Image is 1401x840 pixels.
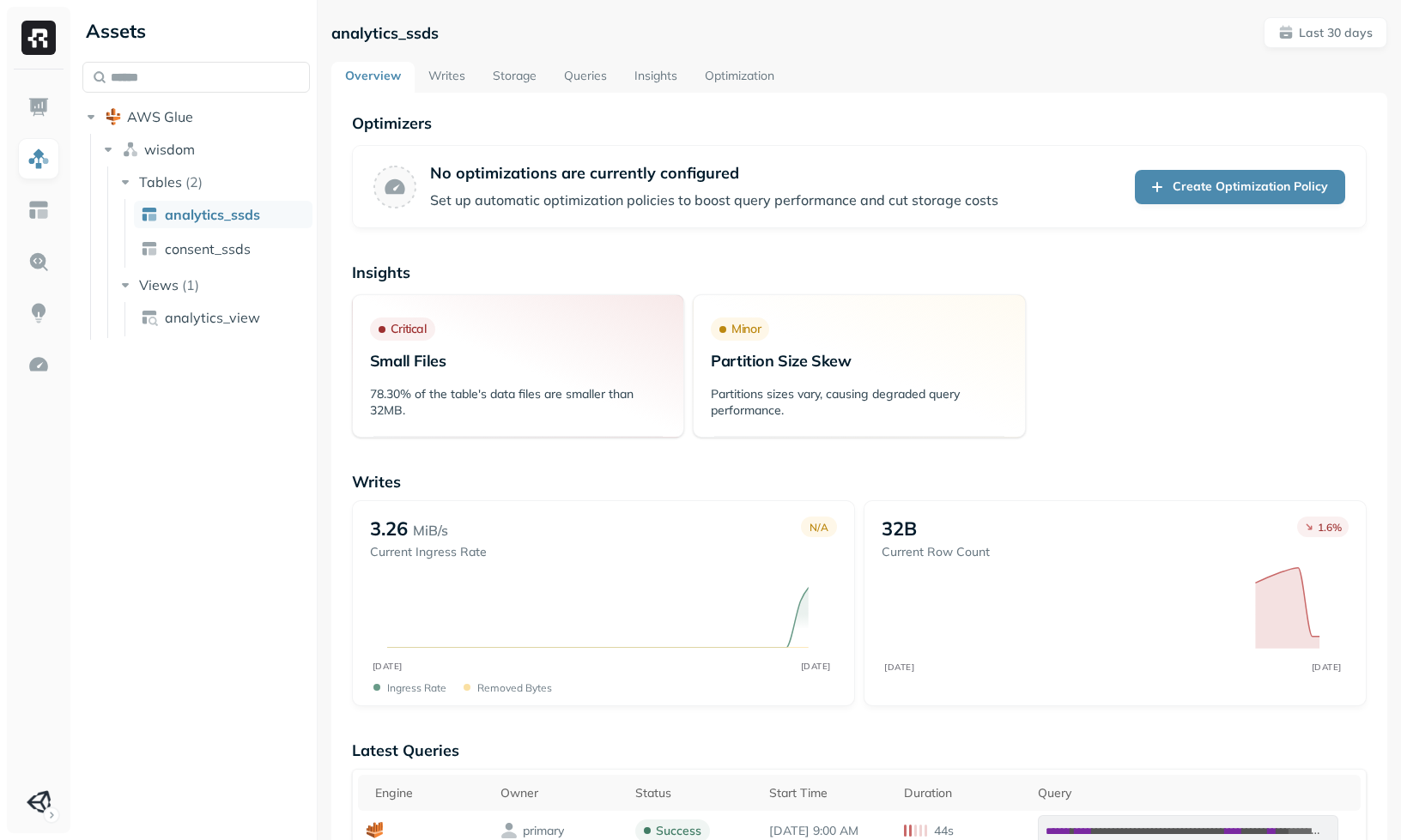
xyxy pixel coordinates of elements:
[656,823,701,839] p: success
[430,190,998,210] p: Set up automatic optimization policies to boost query performance and cut storage costs
[27,302,50,324] img: Insights
[500,822,518,839] img: owner
[185,173,203,190] p: ( 2 )
[882,544,990,560] p: Current Row Count
[375,785,483,801] div: Engine
[82,17,310,45] div: Assets
[391,321,427,337] p: Critical
[122,141,139,158] img: namespace
[141,240,158,257] img: table
[1312,662,1342,672] tspan: [DATE]
[769,823,886,839] p: Aug 28, 2025 9:00 AM
[800,661,830,672] tspan: [DATE]
[372,661,402,672] tspan: [DATE]
[621,62,691,93] a: Insights
[144,141,195,158] span: wisdom
[934,823,954,839] p: 44s
[413,520,448,541] p: MiB/s
[141,206,158,223] img: table
[477,681,552,694] p: Removed bytes
[165,206,260,223] span: analytics_ssds
[182,276,199,293] p: ( 1 )
[1318,521,1342,534] p: 1.6 %
[134,201,312,228] a: analytics_ssds
[165,309,260,326] span: analytics_view
[387,681,446,694] p: Ingress Rate
[127,108,193,125] span: AWS Glue
[415,62,479,93] a: Writes
[810,521,828,534] p: N/A
[711,351,1007,371] p: Partition Size Skew
[904,785,1021,801] div: Duration
[134,304,312,331] a: analytics_view
[370,517,408,541] p: 3.26
[27,354,50,376] img: Optimization
[27,96,50,118] img: Dashboard
[1264,17,1387,48] button: Last 30 days
[117,168,312,196] button: Tables(2)
[479,62,550,93] a: Storage
[139,173,182,190] span: Tables
[884,662,914,672] tspan: [DATE]
[27,148,50,170] img: Assets
[523,823,564,839] p: primary
[331,62,415,93] a: Overview
[370,544,487,560] p: Current Ingress Rate
[141,309,158,326] img: view
[21,21,56,55] img: Ryft
[100,136,311,163] button: wisdom
[352,472,1367,492] p: Writes
[139,276,179,293] span: Views
[165,240,251,257] span: consent_ssds
[27,199,50,221] img: Asset Explorer
[370,386,666,419] p: 78.30% of the table's data files are smaller than 32MB.
[1299,25,1373,41] p: Last 30 days
[27,251,50,273] img: Query Explorer
[1038,785,1352,801] div: Query
[331,23,439,43] p: analytics_ssds
[882,517,917,541] p: 32B
[769,785,886,801] div: Start Time
[711,386,1007,419] p: Partitions sizes vary, causing degraded query performance.
[635,785,752,801] div: Status
[82,103,310,130] button: AWS Glue
[134,235,312,263] a: consent_ssds
[27,790,51,814] img: Unity
[105,108,122,125] img: root
[691,62,788,93] a: Optimization
[370,351,666,371] p: Small Files
[117,271,312,299] button: Views(1)
[500,785,617,801] div: Owner
[550,62,621,93] a: Queries
[1135,170,1345,204] a: Create Optimization Policy
[352,740,1367,760] p: Latest Queries
[430,163,998,183] p: No optimizations are currently configured
[352,263,1367,282] p: Insights
[352,113,1367,133] p: Optimizers
[731,321,761,337] p: Minor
